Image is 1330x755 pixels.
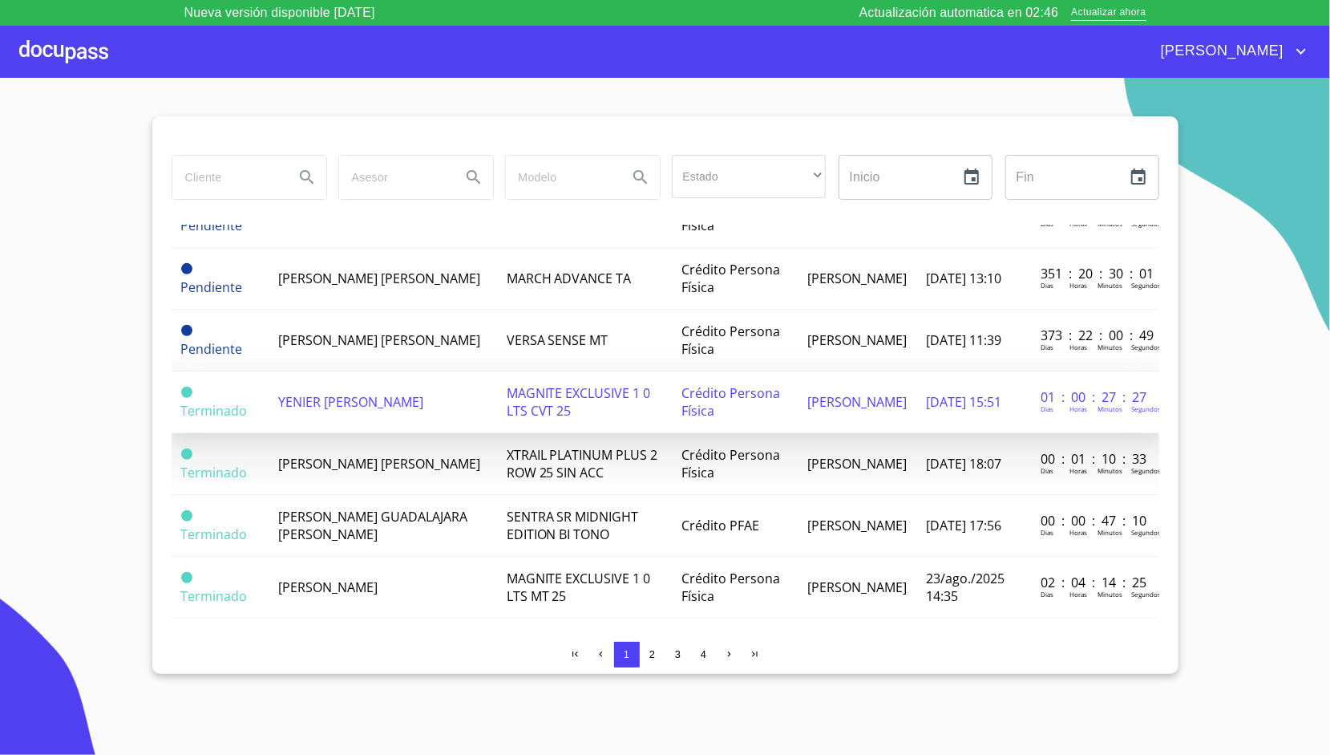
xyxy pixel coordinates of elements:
span: [PERSON_NAME] [807,517,907,534]
p: Actualización automatica en 02:46 [859,3,1059,22]
span: Crédito Persona Física [681,261,780,296]
button: account of current user [1149,39,1311,64]
p: Dias [1041,590,1053,599]
span: YENIER [PERSON_NAME] [278,393,423,411]
input: search [172,156,281,199]
p: Minutos [1098,281,1122,290]
span: [PERSON_NAME] [PERSON_NAME] [278,455,480,473]
span: 1 [624,648,629,660]
span: Crédito PFAE [681,517,759,534]
span: 23/ago./2025 14:35 [926,570,1005,605]
p: Segundos [1131,343,1161,351]
p: Segundos [1131,528,1161,537]
span: [PERSON_NAME] [807,270,907,287]
p: Nueva versión disponible [DATE] [184,3,375,22]
span: Terminado [181,387,192,398]
p: Dias [1041,281,1053,290]
span: Terminado [181,526,248,543]
span: 2 [649,648,655,660]
span: Terminado [181,464,248,481]
span: 4 [701,648,706,660]
p: Horas [1069,590,1087,599]
span: [PERSON_NAME] [1149,39,1292,64]
p: Segundos [1131,590,1161,599]
p: Minutos [1098,404,1122,413]
span: [DATE] 13:10 [926,270,1001,287]
span: [PERSON_NAME] [807,578,907,596]
span: XTRAIL PLATINUM PLUS 2 ROW 25 SIN ACC [507,446,658,481]
p: Horas [1069,343,1087,351]
span: Pendiente [181,217,243,234]
span: Pendiente [181,325,192,336]
p: Dias [1041,528,1053,537]
span: VERSA SENSE MT [507,331,608,349]
p: Minutos [1098,466,1122,475]
span: Pendiente [181,263,192,274]
span: [PERSON_NAME] [807,331,907,349]
span: [PERSON_NAME] GUADALAJARA [PERSON_NAME] [278,508,467,543]
div: ​ [672,155,826,198]
button: 2 [640,642,665,668]
span: Actualizar ahora [1071,5,1146,22]
span: MAGNITE EXCLUSIVE 1 0 LTS MT 25 [507,570,651,605]
p: 351 : 20 : 30 : 01 [1041,265,1149,282]
span: [PERSON_NAME] [PERSON_NAME] [278,331,480,349]
p: Horas [1069,466,1087,475]
span: [DATE] 11:39 [926,331,1001,349]
span: Crédito Persona Física [681,323,780,358]
span: SENTRA SR MIDNIGHT EDITION BI TONO [507,508,639,543]
span: [PERSON_NAME] [807,393,907,411]
p: Dias [1041,343,1053,351]
p: Horas [1069,281,1087,290]
p: 00 : 00 : 47 : 10 [1041,512,1149,530]
span: 3 [675,648,681,660]
span: [DATE] 15:51 [926,393,1001,411]
span: Terminado [181,449,192,460]
span: Terminado [181,587,248,605]
p: Minutos [1098,343,1122,351]
span: [DATE] 18:07 [926,455,1001,473]
span: [PERSON_NAME] [PERSON_NAME] [278,270,480,287]
p: 00 : 01 : 10 : 33 [1041,450,1149,468]
p: Segundos [1131,404,1161,413]
span: Terminado [181,402,248,420]
p: 02 : 04 : 14 : 25 [1041,574,1149,591]
p: Segundos [1131,466,1161,475]
input: search [339,156,448,199]
span: Pendiente [181,278,243,296]
span: Crédito Persona Física [681,446,780,481]
span: Pendiente [181,340,243,358]
span: Crédito Persona Física [681,570,780,605]
button: 3 [665,642,691,668]
span: MARCH ADVANCE TA [507,270,632,287]
p: 01 : 00 : 27 : 27 [1041,388,1149,406]
p: Horas [1069,404,1087,413]
p: Dias [1041,466,1053,475]
span: Crédito Persona Física [681,384,780,420]
button: 4 [691,642,717,668]
p: Minutos [1098,590,1122,599]
input: search [506,156,615,199]
button: Search [288,158,326,197]
p: Segundos [1131,281,1161,290]
span: [PERSON_NAME] [807,455,907,473]
button: Search [621,158,660,197]
p: 373 : 22 : 00 : 49 [1041,327,1149,344]
p: Dias [1041,404,1053,413]
p: Minutos [1098,528,1122,537]
button: Search [455,158,493,197]
span: MAGNITE EXCLUSIVE 1 0 LTS CVT 25 [507,384,651,420]
p: Horas [1069,528,1087,537]
span: Terminado [181,510,192,522]
span: Terminado [181,572,192,583]
button: 1 [614,642,640,668]
span: [DATE] 17:56 [926,517,1001,534]
span: [PERSON_NAME] [278,578,378,596]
